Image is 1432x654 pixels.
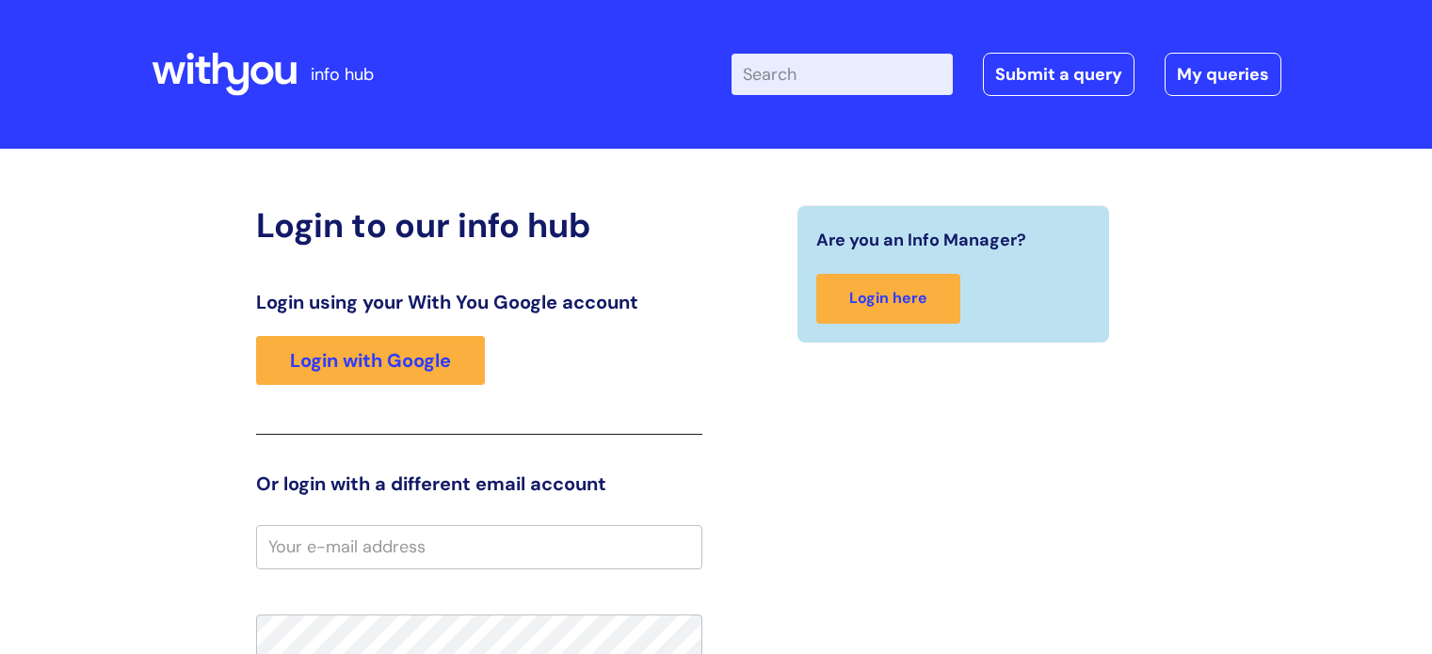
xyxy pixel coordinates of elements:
[256,472,702,495] h3: Or login with a different email account
[256,525,702,568] input: Your e-mail address
[816,225,1026,255] span: Are you an Info Manager?
[311,59,374,89] p: info hub
[732,54,953,95] input: Search
[256,205,702,246] h2: Login to our info hub
[256,336,485,385] a: Login with Google
[256,291,702,313] h3: Login using your With You Google account
[983,53,1134,96] a: Submit a query
[1165,53,1281,96] a: My queries
[816,274,960,324] a: Login here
